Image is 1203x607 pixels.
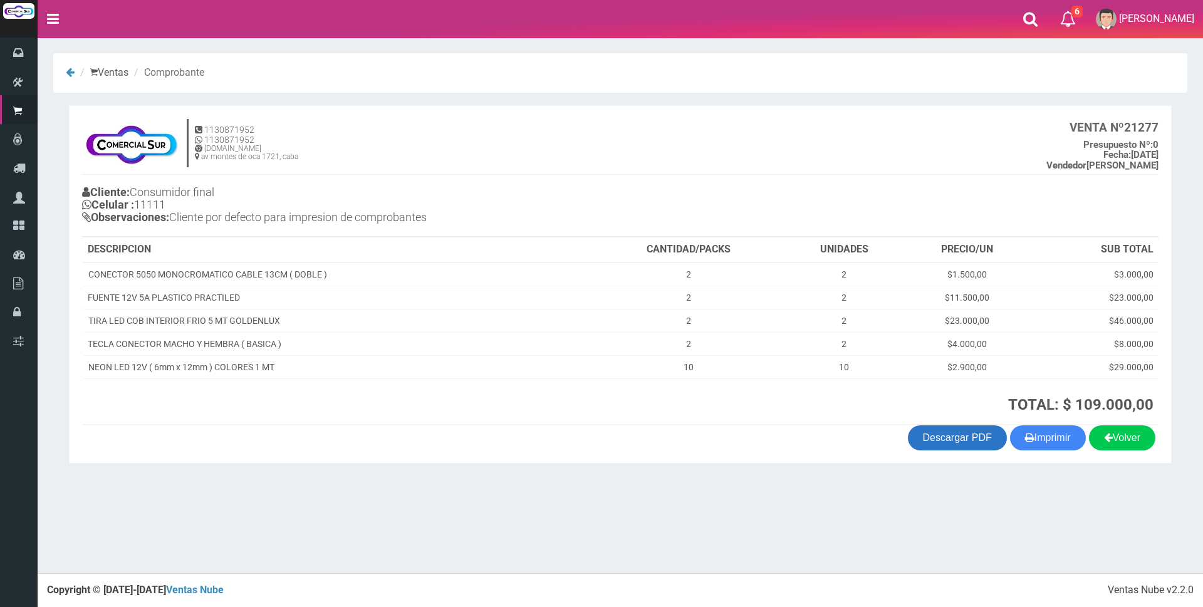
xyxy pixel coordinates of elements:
[166,584,224,596] a: Ventas Nube
[1083,139,1159,150] b: 0
[1031,355,1159,378] td: $29.000,00
[83,355,593,378] td: NEON LED 12V ( 6mm x 12mm ) COLORES 1 MT
[1031,309,1159,332] td: $46.000,00
[83,332,593,355] td: TECLA CONECTOR MACHO Y HEMBRA ( BASICA )
[82,185,130,199] b: Cliente:
[904,355,1030,378] td: $2.900,00
[1031,237,1159,262] th: SUB TOTAL
[904,262,1030,286] td: $1.500,00
[77,66,128,80] li: Ventas
[1089,425,1155,450] a: Volver
[1031,262,1159,286] td: $3.000,00
[1119,13,1194,24] span: [PERSON_NAME]
[593,355,785,378] td: 10
[82,198,134,211] b: Celular :
[908,425,1007,450] a: Descargar PDF
[82,183,620,229] h4: Consumidor final 11111 Cliente por defecto para impresion de comprobantes
[1070,120,1159,135] b: 21277
[784,355,904,378] td: 10
[1108,583,1194,598] div: Ventas Nube v2.2.0
[3,3,34,19] img: Logo grande
[593,237,785,262] th: CANTIDAD/PACKS
[904,309,1030,332] td: $23.000,00
[1010,425,1086,450] button: Imprimir
[1031,286,1159,309] td: $23.000,00
[47,584,224,596] strong: Copyright © [DATE]-[DATE]
[784,332,904,355] td: 2
[784,262,904,286] td: 2
[593,286,785,309] td: 2
[1103,149,1159,160] b: [DATE]
[593,262,785,286] td: 2
[904,286,1030,309] td: $11.500,00
[593,309,785,332] td: 2
[83,237,593,262] th: DESCRIPCION
[1083,139,1153,150] strong: Presupuesto Nº:
[83,309,593,332] td: TIRA LED COB INTERIOR FRIO 5 MT GOLDENLUX
[1071,6,1083,18] span: 6
[131,66,204,80] li: Comprobante
[904,332,1030,355] td: $4.000,00
[82,210,169,224] b: Observaciones:
[1008,396,1154,413] strong: TOTAL: $ 109.000,00
[904,237,1030,262] th: PRECIO/UN
[784,237,904,262] th: UNIDADES
[195,145,298,161] h6: [DOMAIN_NAME] av montes de oca 1721, caba
[593,332,785,355] td: 2
[784,286,904,309] td: 2
[1103,149,1131,160] strong: Fecha:
[195,125,298,145] h5: 1130871952 1130871952
[1070,120,1124,135] strong: VENTA Nº
[83,262,593,286] td: CONECTOR 5050 MONOCROMATICO CABLE 13CM ( DOBLE )
[82,118,180,169] img: f695dc5f3a855ddc19300c990e0c55a2.jpg
[83,286,593,309] td: FUENTE 12V 5A PLASTICO PRACTILED
[1031,332,1159,355] td: $8.000,00
[784,309,904,332] td: 2
[1046,160,1086,171] strong: Vendedor
[1046,160,1159,171] b: [PERSON_NAME]
[1096,9,1117,29] img: User Image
